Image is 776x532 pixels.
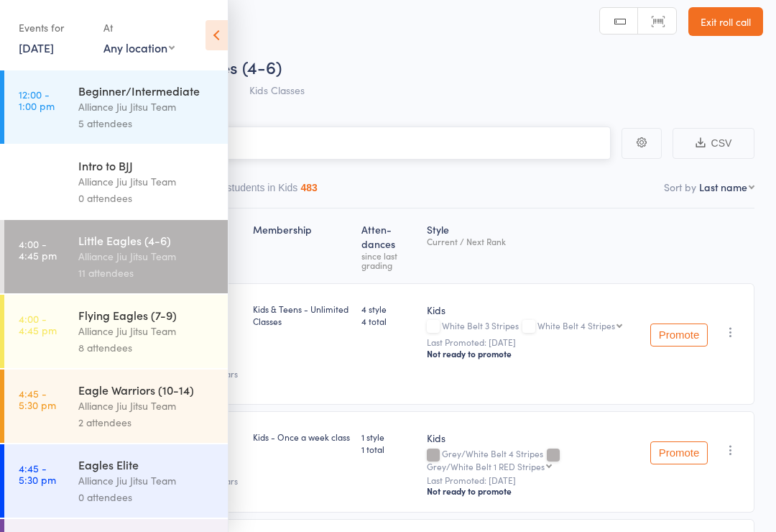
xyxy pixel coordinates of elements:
[78,173,216,190] div: Alliance Jiu Jitsu Team
[78,472,216,489] div: Alliance Jiu Jitsu Team
[4,220,228,293] a: 4:00 -4:45 pmLittle Eagles (4-6)Alliance Jiu Jitsu Team11 attendees
[427,475,639,485] small: Last Promoted: [DATE]
[19,238,57,261] time: 4:00 - 4:45 pm
[300,182,317,193] div: 483
[427,462,545,471] div: Grey/White Belt 1 RED Stripes
[78,98,216,115] div: Alliance Jiu Jitsu Team
[78,265,216,281] div: 11 attendees
[78,307,216,323] div: Flying Eagles (7-9)
[427,321,639,333] div: White Belt 3 Stripes
[78,457,216,472] div: Eagles Elite
[361,443,415,455] span: 1 total
[361,251,415,270] div: since last grading
[78,489,216,505] div: 0 attendees
[421,215,645,277] div: Style
[78,115,216,132] div: 5 attendees
[19,40,54,55] a: [DATE]
[249,83,305,97] span: Kids Classes
[361,303,415,315] span: 4 style
[78,414,216,431] div: 2 attendees
[19,387,56,411] time: 4:45 - 5:30 pm
[427,337,639,347] small: Last Promoted: [DATE]
[78,83,216,98] div: Beginner/Intermediate
[427,449,639,470] div: Grey/White Belt 4 Stripes
[78,157,216,173] div: Intro to BJJ
[4,370,228,443] a: 4:45 -5:30 pmEagle Warriors (10-14)Alliance Jiu Jitsu Team2 attendees
[78,190,216,206] div: 0 attendees
[650,441,708,464] button: Promote
[664,180,696,194] label: Sort by
[427,431,639,445] div: Kids
[356,215,421,277] div: Atten­dances
[78,398,216,414] div: Alliance Jiu Jitsu Team
[253,303,350,327] div: Kids & Teens - Unlimited Classes
[699,180,747,194] div: Last name
[427,237,639,246] div: Current / Next Rank
[4,145,228,219] a: 12:00 -12:45 pmIntro to BJJAlliance Jiu Jitsu Team0 attendees
[4,295,228,368] a: 4:00 -4:45 pmFlying Eagles (7-9)Alliance Jiu Jitsu Team8 attendees
[22,127,611,160] input: Search by name
[4,444,228,518] a: 4:45 -5:30 pmEagles EliteAlliance Jiu Jitsu Team0 attendees
[103,40,175,55] div: Any location
[673,128,754,159] button: CSV
[650,324,708,347] button: Promote
[78,339,216,356] div: 8 attendees
[427,485,639,497] div: Not ready to promote
[78,323,216,339] div: Alliance Jiu Jitsu Team
[4,70,228,144] a: 12:00 -1:00 pmBeginner/IntermediateAlliance Jiu Jitsu Team5 attendees
[19,313,57,336] time: 4:00 - 4:45 pm
[103,16,175,40] div: At
[19,163,60,186] time: 12:00 - 12:45 pm
[253,431,350,443] div: Kids - Once a week class
[19,462,56,485] time: 4:45 - 5:30 pm
[247,215,356,277] div: Membership
[427,303,639,317] div: Kids
[688,7,763,36] a: Exit roll call
[361,431,415,443] span: 1 style
[78,248,216,265] div: Alliance Jiu Jitsu Team
[427,348,639,359] div: Not ready to promote
[19,16,89,40] div: Events for
[199,175,318,208] button: Other students in Kids483
[78,382,216,398] div: Eagle Warriors (10-14)
[19,88,55,111] time: 12:00 - 1:00 pm
[361,315,415,327] span: 4 total
[78,232,216,248] div: Little Eagles (4-6)
[537,321,615,330] div: White Belt 4 Stripes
